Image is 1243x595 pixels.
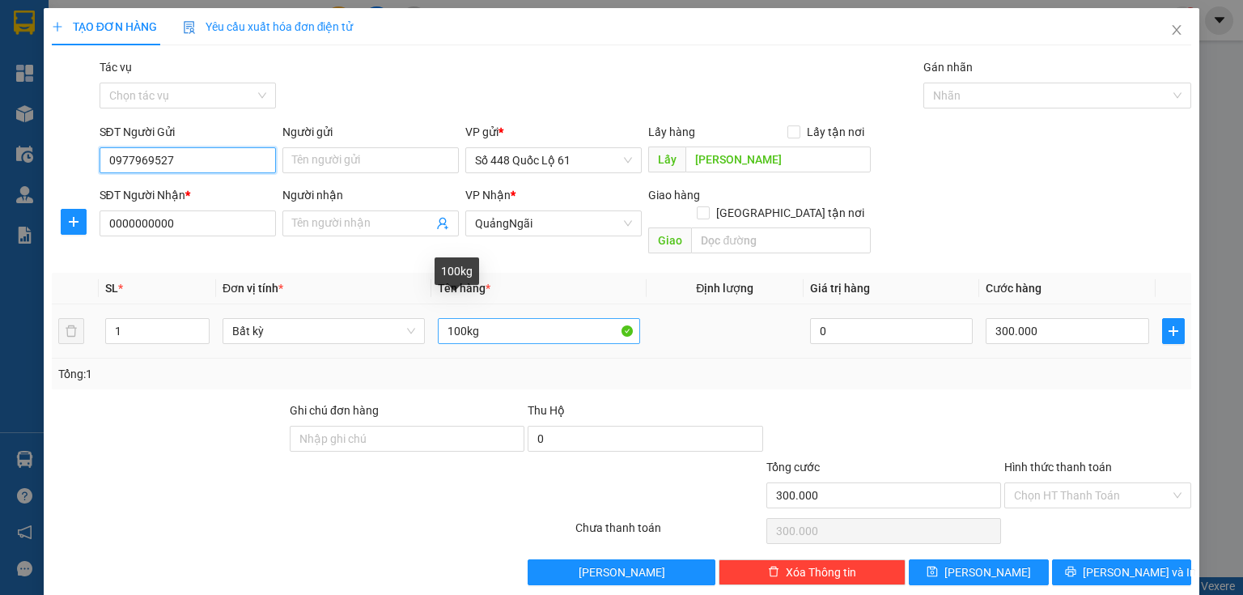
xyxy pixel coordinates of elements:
button: plus [1162,318,1185,344]
span: Đơn vị tính [223,282,283,295]
button: save[PERSON_NAME] [909,559,1049,585]
div: Tổng: 1 [58,365,481,383]
input: Dọc đường [685,147,871,172]
span: delete [768,566,779,579]
span: plus [62,215,86,228]
button: [PERSON_NAME] [528,559,715,585]
div: SĐT Người Gửi [100,123,276,141]
button: deleteXóa Thông tin [719,559,906,585]
span: [PERSON_NAME] [944,563,1031,581]
div: 100kg [435,257,479,285]
span: user-add [436,217,449,230]
span: [PERSON_NAME] và In [1083,563,1196,581]
button: printer[PERSON_NAME] và In [1052,559,1192,585]
span: save [927,566,938,579]
span: plus [52,21,63,32]
label: Gán nhãn [923,61,973,74]
img: icon [183,21,196,34]
input: Ghi chú đơn hàng [290,426,524,452]
label: Tác vụ [100,61,132,74]
button: Close [1154,8,1199,53]
span: printer [1065,566,1076,579]
span: [GEOGRAPHIC_DATA] tận nơi [710,204,871,222]
span: Giá trị hàng [810,282,870,295]
span: Yêu cầu xuất hóa đơn điện tử [183,20,354,33]
div: SĐT Người Nhận [100,186,276,204]
span: [PERSON_NAME] [579,563,665,581]
span: Lấy [648,147,685,172]
div: Chưa thanh toán [574,519,764,547]
span: Xóa Thông tin [786,563,856,581]
span: Số 448 Quốc Lộ 61 [475,148,632,172]
label: Ghi chú đơn hàng [290,404,379,417]
span: Thu Hộ [528,404,565,417]
span: VP Nhận [465,189,511,202]
span: Lấy tận nơi [800,123,871,141]
button: delete [58,318,84,344]
div: Người nhận [282,186,459,204]
span: Giao [648,227,691,253]
input: Dọc đường [691,227,871,253]
div: VP gửi [465,123,642,141]
span: Lấy hàng [648,125,695,138]
span: QuảngNgãi [475,211,632,236]
span: Bất kỳ [232,319,415,343]
span: Giao hàng [648,189,700,202]
span: plus [1163,325,1184,338]
label: Hình thức thanh toán [1004,461,1112,474]
button: plus [61,209,87,235]
span: SL [105,282,118,295]
span: Tổng cước [766,461,820,474]
span: Định lượng [696,282,753,295]
span: Cước hàng [986,282,1041,295]
div: Người gửi [282,123,459,141]
span: TẠO ĐƠN HÀNG [52,20,157,33]
input: 0 [810,318,974,344]
span: close [1170,23,1183,36]
input: VD: Bàn, Ghế [438,318,640,344]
